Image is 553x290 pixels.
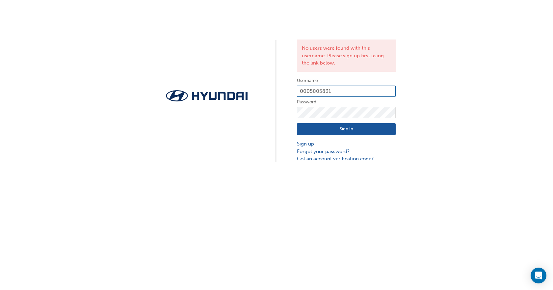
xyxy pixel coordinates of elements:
label: Username [297,77,396,85]
img: Trak [157,88,256,104]
a: Sign up [297,140,396,148]
div: Open Intercom Messenger [531,268,546,283]
div: No users were found with this username. Please sign up first using the link below. [297,40,396,72]
input: Username [297,86,396,97]
label: Password [297,98,396,106]
a: Forgot your password? [297,148,396,155]
button: Sign In [297,123,396,136]
a: Got an account verification code? [297,155,396,163]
